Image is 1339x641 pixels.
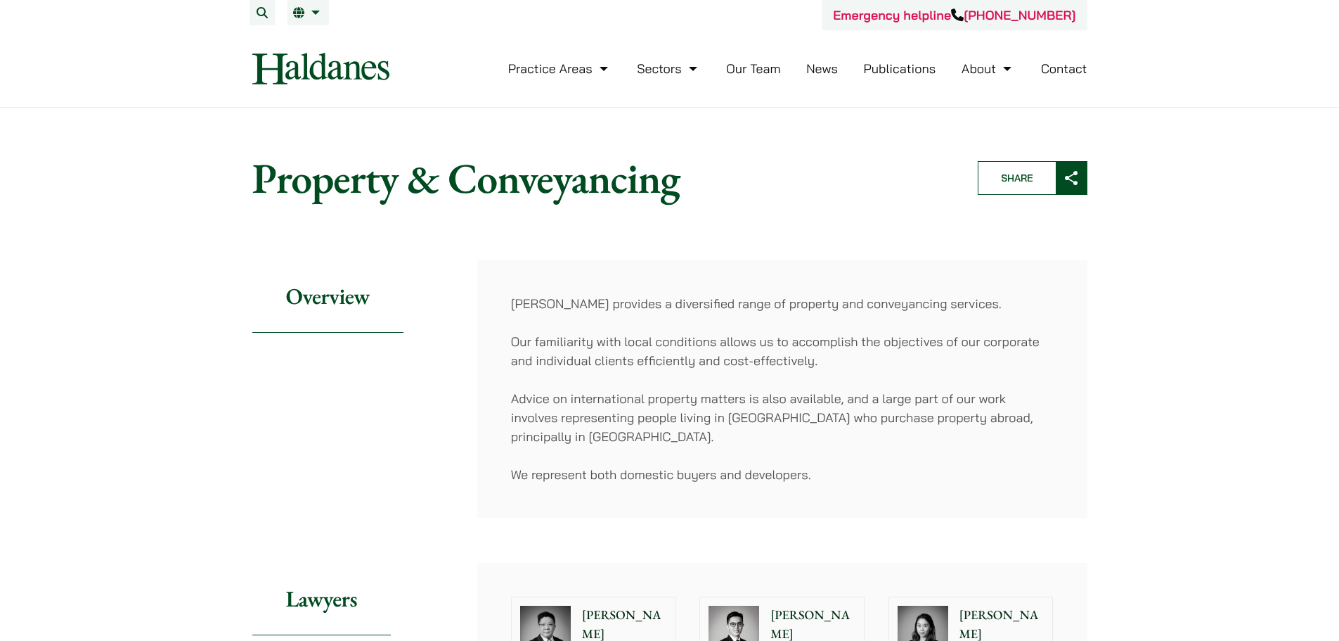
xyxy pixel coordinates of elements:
img: Logo of Haldanes [252,53,389,84]
p: [PERSON_NAME] provides a diversified range of property and conveyancing services. [511,294,1054,313]
p: Our familiarity with local conditions allows us to accomplish the objectives of our corporate and... [511,332,1054,370]
h2: Overview [252,260,403,333]
a: EN [293,7,323,18]
h2: Lawyers [252,563,391,635]
a: Our Team [726,61,780,77]
a: Emergency helpline[PHONE_NUMBER] [833,7,1075,23]
span: Share [978,162,1056,194]
a: Practice Areas [508,61,612,77]
a: Contact [1041,61,1087,77]
button: Share [978,161,1087,195]
a: Sectors [637,61,700,77]
p: Advice on international property matters is also available, and a large part of our work involves... [511,389,1054,446]
a: News [806,61,838,77]
h1: Property & Conveyancing [252,153,954,203]
p: We represent both domestic buyers and developers. [511,465,1054,484]
a: About [962,61,1015,77]
a: Publications [864,61,936,77]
